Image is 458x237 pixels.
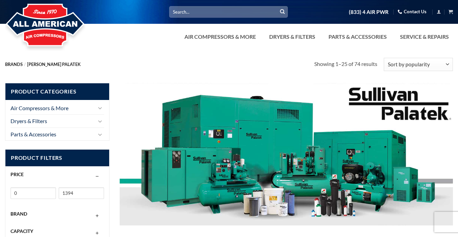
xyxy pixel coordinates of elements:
button: Toggle [96,117,104,125]
span: Brand [11,211,27,217]
a: Air Compressors & More [180,30,260,44]
button: Toggle [96,130,104,138]
a: Air Compressors & More [11,102,94,115]
a: Contact Us [398,6,426,17]
a: (833) 4 AIR PWR [349,6,389,18]
select: Shop order [384,58,453,71]
input: Min price [11,187,56,199]
span: Capacity [11,228,33,234]
input: Max price [59,187,104,199]
nav: Breadcrumb [5,62,314,67]
button: Submit [277,7,287,17]
input: Search… [169,6,288,17]
a: Dryers & Filters [265,30,319,44]
a: Dryers & Filters [11,115,94,128]
a: Parts & Accessories [324,30,391,44]
span: Product Filters [5,150,109,166]
a: Parts & Accessories [11,128,94,141]
span: Price [11,171,24,177]
a: View cart [449,7,453,16]
img: Sullivan-Palatek [346,83,453,126]
span: Product Categories [5,83,109,100]
span: / [24,62,26,67]
button: Toggle [96,104,104,112]
a: Login [437,7,441,16]
p: Showing 1–25 of 74 results [314,60,377,68]
a: Service & Repairs [396,30,453,44]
